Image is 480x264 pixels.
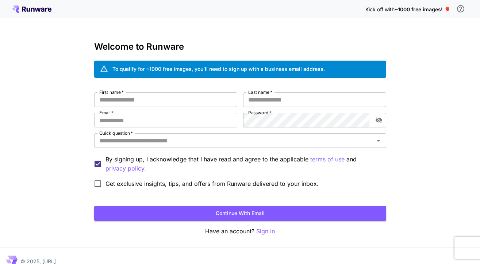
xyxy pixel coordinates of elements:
button: By signing up, I acknowledge that I have read and agree to the applicable terms of use and [105,164,146,173]
h3: Welcome to Runware [94,42,386,52]
label: First name [99,89,124,95]
span: Get exclusive insights, tips, and offers from Runware delivered to your inbox. [105,179,319,188]
div: To qualify for ~1000 free images, you’ll need to sign up with a business email address. [112,65,325,73]
span: ~1000 free images! 🎈 [395,6,450,12]
span: Kick off with [365,6,395,12]
button: By signing up, I acknowledge that I have read and agree to the applicable and privacy policy. [310,155,345,164]
label: Last name [248,89,272,95]
button: Sign in [256,227,275,236]
label: Email [99,110,114,116]
button: Open [373,135,384,146]
button: Continue with email [94,206,386,221]
label: Password [248,110,272,116]
label: Quick question [99,130,133,136]
p: terms of use [310,155,345,164]
button: toggle password visibility [372,114,385,127]
p: Have an account? [94,227,386,236]
button: In order to qualify for free credit, you need to sign up with a business email address and click ... [453,1,468,16]
p: By signing up, I acknowledge that I have read and agree to the applicable and [105,155,380,173]
p: privacy policy. [105,164,146,173]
